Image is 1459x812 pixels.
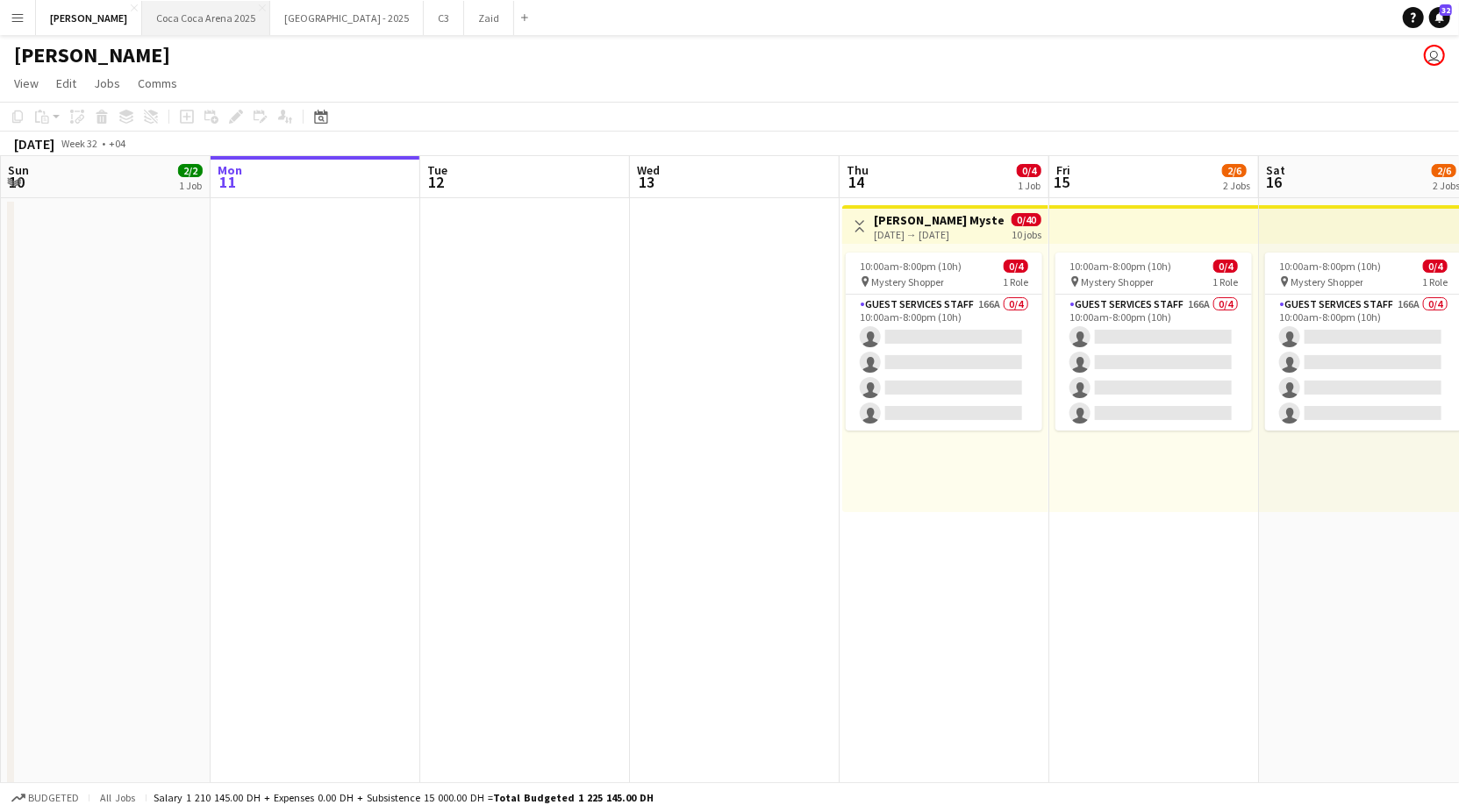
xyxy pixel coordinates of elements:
[1004,260,1028,273] span: 0/4
[634,172,660,192] span: 13
[464,1,514,35] button: Zaid
[860,260,962,273] span: 10:00am-8:00pm (10h)
[178,164,203,177] span: 2/2
[1054,172,1070,192] span: 15
[5,172,29,192] span: 10
[1263,172,1285,192] span: 16
[94,75,120,91] span: Jobs
[846,253,1042,431] app-job-card: 10:00am-8:00pm (10h)0/4 Mystery Shopper1 RoleGuest Services Staff166A0/410:00am-8:00pm (10h)
[218,162,242,178] span: Mon
[844,172,869,192] span: 14
[1018,179,1041,192] div: 1 Job
[1423,260,1448,273] span: 0/4
[1003,275,1028,288] span: 1 Role
[1432,164,1456,177] span: 2/6
[1266,162,1285,178] span: Sat
[1055,295,1252,431] app-card-role: Guest Services Staff166A0/410:00am-8:00pm (10h)
[1213,260,1238,273] span: 0/4
[154,791,654,804] div: Salary 1 210 145.00 DH + Expenses 0.00 DH + Subsistence 15 000.00 DH =
[28,792,79,804] span: Budgeted
[1222,164,1247,177] span: 2/6
[179,179,202,192] div: 1 Job
[874,228,1005,241] div: [DATE] → [DATE]
[7,72,46,95] a: View
[1422,275,1448,288] span: 1 Role
[14,42,170,68] h1: [PERSON_NAME]
[425,172,447,192] span: 12
[1279,260,1381,273] span: 10:00am-8:00pm (10h)
[14,135,54,153] div: [DATE]
[9,788,82,808] button: Budgeted
[1012,226,1041,241] div: 10 jobs
[424,1,464,35] button: C3
[49,72,83,95] a: Edit
[847,162,869,178] span: Thu
[1429,7,1450,28] a: 32
[142,1,270,35] button: Coca Coca Arena 2025
[1012,213,1041,226] span: 0/40
[871,275,944,288] span: Mystery Shopper
[874,212,1005,228] h3: [PERSON_NAME] Mystery Shopper
[138,75,177,91] span: Comms
[8,162,29,178] span: Sun
[1223,179,1250,192] div: 2 Jobs
[215,172,242,192] span: 11
[56,75,76,91] span: Edit
[846,295,1042,431] app-card-role: Guest Services Staff166A0/410:00am-8:00pm (10h)
[1069,260,1171,273] span: 10:00am-8:00pm (10h)
[1424,45,1445,66] app-user-avatar: Kate Oliveros
[58,137,102,150] span: Week 32
[97,791,139,804] span: All jobs
[493,791,654,804] span: Total Budgeted 1 225 145.00 DH
[36,1,142,35] button: [PERSON_NAME]
[270,1,424,35] button: [GEOGRAPHIC_DATA] - 2025
[131,72,184,95] a: Comms
[109,137,125,150] div: +04
[87,72,127,95] a: Jobs
[1440,4,1452,16] span: 32
[637,162,660,178] span: Wed
[14,75,39,91] span: View
[1056,162,1070,178] span: Fri
[427,162,447,178] span: Tue
[1055,253,1252,431] app-job-card: 10:00am-8:00pm (10h)0/4 Mystery Shopper1 RoleGuest Services Staff166A0/410:00am-8:00pm (10h)
[1081,275,1154,288] span: Mystery Shopper
[1212,275,1238,288] span: 1 Role
[1291,275,1363,288] span: Mystery Shopper
[1017,164,1041,177] span: 0/4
